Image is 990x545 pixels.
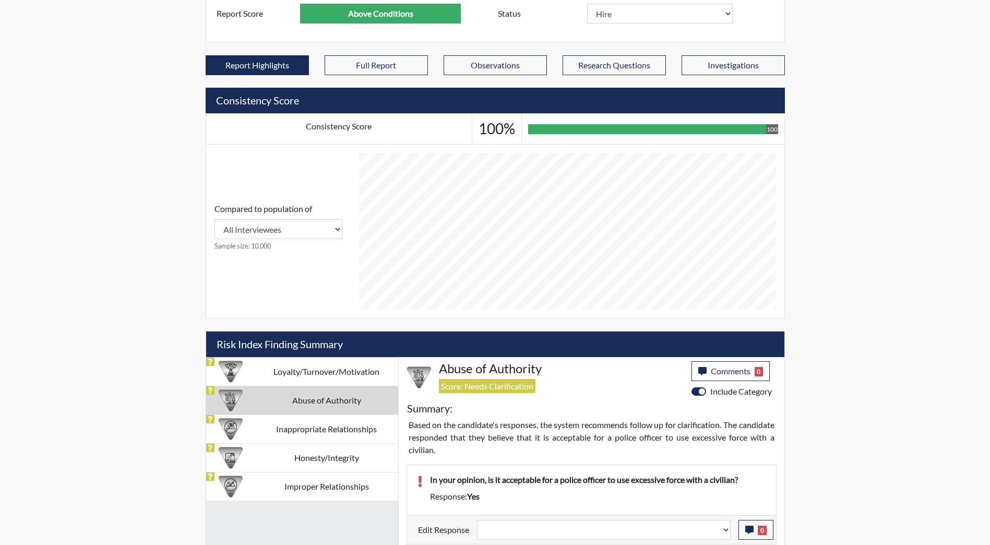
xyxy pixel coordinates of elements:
p: Based on the candidate's responses, the system recommends follow up for clarification. The candid... [409,419,774,456]
button: Report Highlights [206,55,309,75]
td: Abuse of Authority [255,386,398,414]
span: 0 [755,367,764,376]
label: Status [490,4,587,23]
img: CATEGORY%20ICON-14.139f8ef7.png [219,417,243,441]
td: Inappropriate Relationships [255,414,398,443]
div: Document a decision to hire or decline a candiate [490,4,782,23]
label: Report Score [209,4,301,23]
button: Comments0 [691,361,770,381]
button: 0 [738,520,773,540]
img: CATEGORY%20ICON-13.7eaae7be.png [219,475,243,499]
span: Comments [711,366,750,376]
td: Improper Relationships [255,472,398,501]
label: Include Category [710,385,772,398]
label: Compared to population of [214,203,312,215]
img: CATEGORY%20ICON-01.94e51fac.png [407,365,431,389]
div: Consistency Score comparison among population [214,203,342,251]
img: CATEGORY%20ICON-11.a5f294f4.png [219,446,243,470]
td: Honesty/Integrity [255,443,398,472]
h4: Abuse of Authority [439,361,684,376]
button: Observations [444,55,547,75]
img: CATEGORY%20ICON-01.94e51fac.png [219,388,243,412]
p: In your opinion, is it acceptable for a police officer to use excessive force with a civilian? [430,473,766,486]
div: Update the test taker's response, the change might impact the score [469,520,738,540]
h5: Risk Index Finding Summary [206,331,784,357]
h5: Consistency Score [206,88,785,113]
button: Investigations [682,55,785,75]
img: CATEGORY%20ICON-17.40ef8247.png [219,360,243,384]
td: Loyalty/Turnover/Motivation [255,357,398,386]
button: Full Report [325,55,428,75]
h5: Summary: [407,402,452,414]
span: yes [467,491,480,501]
span: 0 [758,526,767,535]
div: 100 [766,124,778,134]
span: Score: Needs Clarification [439,379,535,393]
h3: 100% [479,120,515,138]
small: Sample size: 10,000 [214,241,342,251]
input: --- [300,4,461,23]
label: Edit Response [418,520,469,540]
td: Consistency Score [206,114,472,145]
div: Response: [422,490,773,503]
button: Research Questions [563,55,666,75]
